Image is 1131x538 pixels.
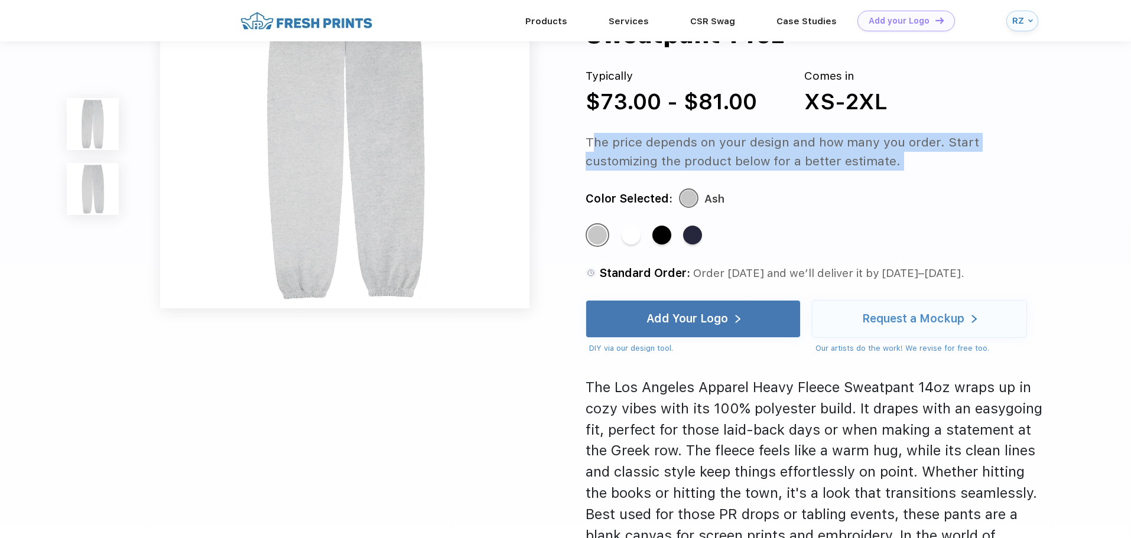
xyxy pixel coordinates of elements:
[804,85,888,118] div: XS-2XL
[704,190,724,208] div: Ash
[586,133,1049,171] div: The price depends on your design and how many you order. Start customizing the product below for ...
[804,68,888,85] div: Comes in
[622,226,641,244] div: White
[869,16,929,26] div: Add your Logo
[67,163,119,215] img: func=resize&h=100
[935,17,944,24] img: DT
[586,68,757,85] div: Typically
[735,315,740,324] img: white arrow
[971,315,977,324] img: white arrow
[586,85,757,118] div: $73.00 - $81.00
[237,11,376,31] img: fo%20logo%202.webp
[67,98,119,150] img: func=resize&h=100
[646,313,728,325] div: Add Your Logo
[693,266,964,280] span: Order [DATE] and we’ll deliver it by [DATE]–[DATE].
[652,226,671,244] div: Black
[586,267,596,278] img: standard order
[586,190,672,208] div: Color Selected:
[525,16,567,27] a: Products
[599,266,690,280] span: Standard Order:
[609,16,649,27] a: Services
[588,226,607,244] div: Ash
[690,16,735,27] a: CSR Swag
[589,343,801,354] div: DIY via our design tool.
[683,226,702,244] div: Navy
[862,313,964,325] div: Request a Mockup
[1028,18,1033,23] img: arrow_down_blue.svg
[815,343,1027,354] div: Our artists do the work! We revise for free too.
[1012,16,1025,26] div: RZ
